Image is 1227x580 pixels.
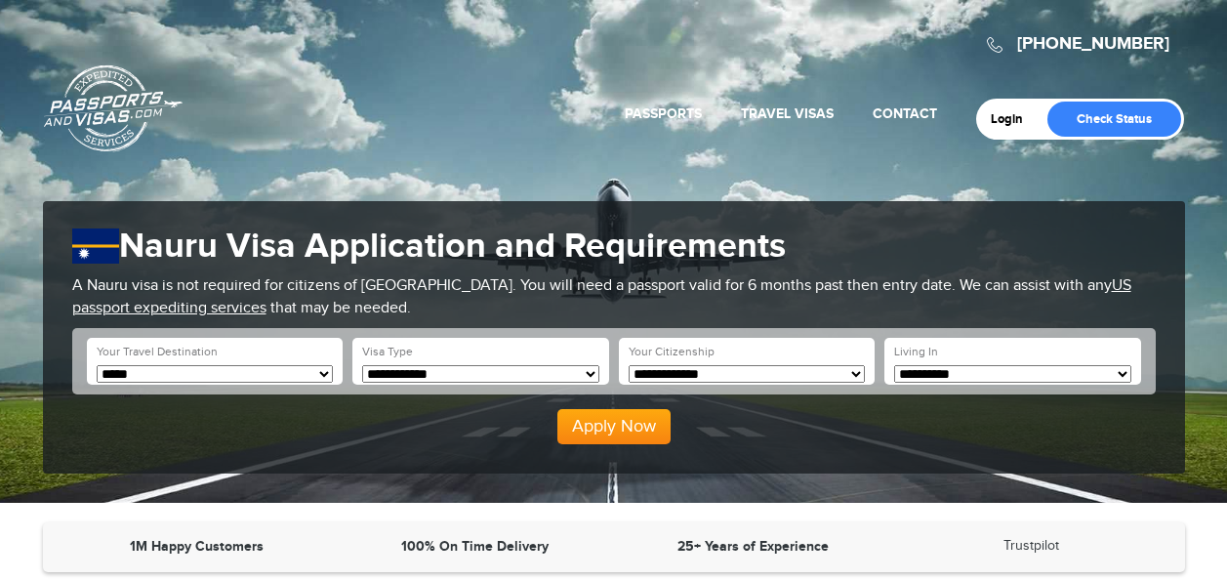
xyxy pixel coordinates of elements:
a: Travel Visas [741,105,834,122]
a: Login [991,111,1037,127]
label: Your Citizenship [629,344,715,360]
h1: Nauru Visa Application and Requirements [72,226,1156,268]
label: Your Travel Destination [97,344,218,360]
a: Passports [625,105,702,122]
a: Trustpilot [1003,538,1059,554]
strong: 25+ Years of Experience [677,538,829,555]
a: Contact [873,105,937,122]
strong: 100% On Time Delivery [401,538,549,555]
a: Passports & [DOMAIN_NAME] [44,64,183,152]
p: A Nauru visa is not required for citizens of [GEOGRAPHIC_DATA]. You will need a passport valid fo... [72,275,1156,320]
label: Living In [894,344,938,360]
label: Visa Type [362,344,413,360]
button: Apply Now [557,409,671,444]
a: Check Status [1047,102,1181,137]
a: [PHONE_NUMBER] [1017,33,1169,55]
strong: 1M Happy Customers [130,538,264,555]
